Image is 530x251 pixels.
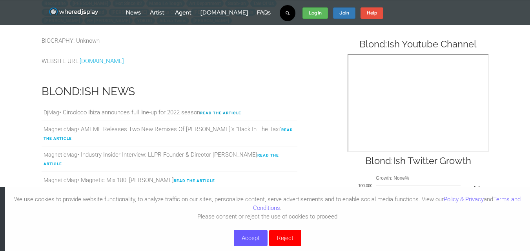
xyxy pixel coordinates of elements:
svg: A chart. [348,171,489,249]
text: Foll… [474,185,484,190]
a: Agent [175,9,191,16]
a: Join [333,7,355,19]
span: MagneticMag [44,126,77,132]
p: WEBSITE URL: [42,57,298,65]
span: DjMag [44,109,59,116]
button: Accept [234,230,268,246]
strong: Log In [309,10,322,16]
a: [DOMAIN_NAME] [80,58,124,65]
div: • Industry Insider Interview: LLPR Founder & Director [PERSON_NAME] [42,146,298,172]
text: Growth: None% [376,175,409,181]
a: Help [361,7,383,19]
a: Read the Article [174,179,215,183]
p: We use cookies to provide website functionality, to analyze traffic on our sites, personalize con... [5,195,530,221]
span: MagneticMag [44,152,77,158]
h3: Blond:Ish Twitter Growth [348,155,489,167]
h3: Blond:Ish Youtube Channel [348,39,489,50]
p: BIOGRAPHY: Unknown [42,36,298,45]
a: News [126,9,141,16]
a: [DOMAIN_NAME] [200,9,248,16]
div: • Magnetic Mix 180: [PERSON_NAME] [42,172,298,188]
button: Reject [269,230,301,246]
div: • AMEME Releases Two New Remixes Of [PERSON_NAME]'s "Back In The Taxi" [42,121,298,146]
a: Log In [302,7,328,19]
div: • Circoloco Ibiza announces full line-up for 2022 season [42,104,298,121]
a: Policy & Privacy [444,196,484,203]
strong: Join [339,10,349,16]
a: FAQs [257,9,271,16]
strong: Help [367,10,377,16]
a: Read the Article [200,111,241,115]
h2: Blond:Ish News [42,85,298,98]
img: WhereDJsPlay [49,7,99,17]
text: 100,000 [358,184,373,188]
span: MagneticMag [44,177,77,183]
a: Artist [150,9,164,16]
